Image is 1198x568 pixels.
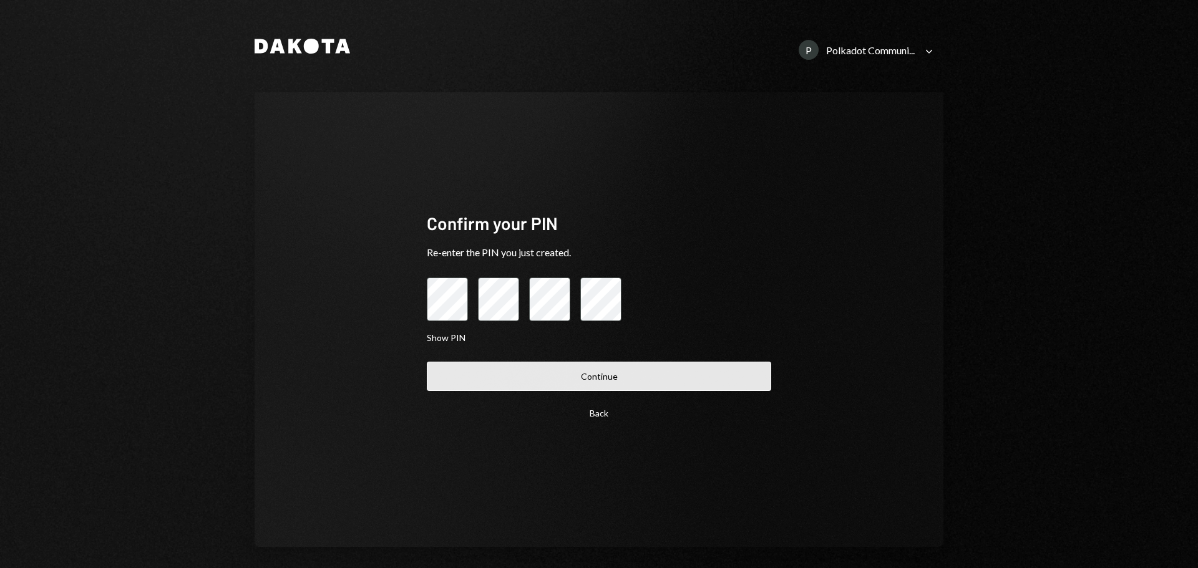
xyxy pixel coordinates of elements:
input: pin code 2 of 4 [478,277,519,321]
div: Confirm your PIN [427,211,771,236]
input: pin code 1 of 4 [427,277,468,321]
div: Polkadot Communi... [826,44,915,56]
input: pin code 4 of 4 [580,277,621,321]
button: Back [427,398,771,428]
div: P [799,40,819,60]
button: Show PIN [427,332,465,344]
button: Continue [427,362,771,391]
input: pin code 3 of 4 [529,277,570,321]
div: Re-enter the PIN you just created. [427,245,771,260]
